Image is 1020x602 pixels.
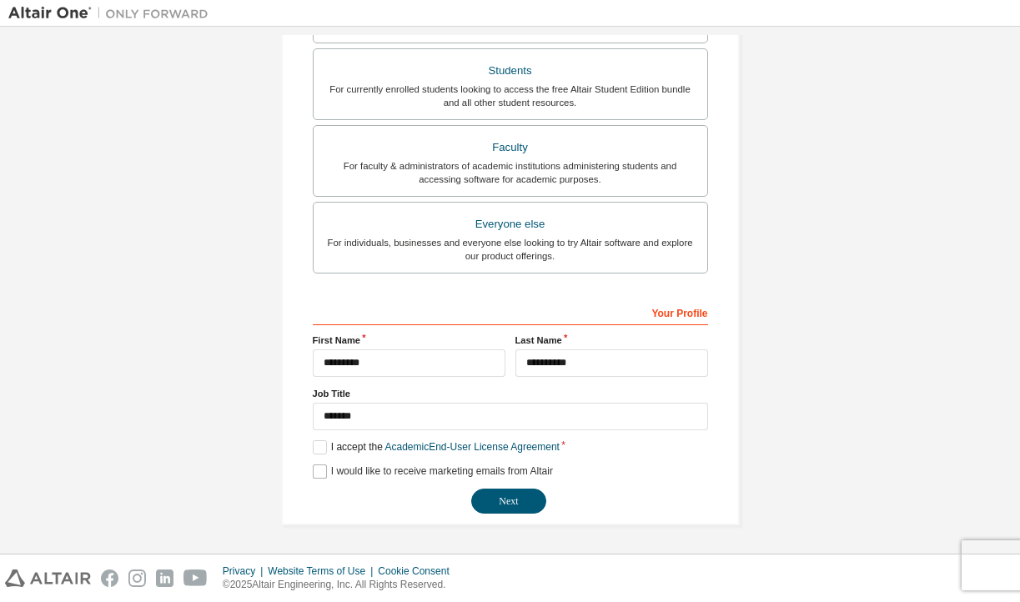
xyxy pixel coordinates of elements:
[324,213,697,236] div: Everyone else
[223,564,268,578] div: Privacy
[313,298,708,325] div: Your Profile
[324,136,697,159] div: Faculty
[378,564,459,578] div: Cookie Consent
[223,578,460,592] p: © 2025 Altair Engineering, Inc. All Rights Reserved.
[101,569,118,587] img: facebook.svg
[324,83,697,109] div: For currently enrolled students looking to access the free Altair Student Edition bundle and all ...
[128,569,146,587] img: instagram.svg
[313,440,560,454] label: I accept the
[5,569,91,587] img: altair_logo.svg
[385,441,560,453] a: Academic End-User License Agreement
[313,334,505,347] label: First Name
[324,59,697,83] div: Students
[515,334,708,347] label: Last Name
[471,489,546,514] button: Next
[8,5,217,22] img: Altair One
[313,387,708,400] label: Job Title
[183,569,208,587] img: youtube.svg
[324,236,697,263] div: For individuals, businesses and everyone else looking to try Altair software and explore our prod...
[268,564,378,578] div: Website Terms of Use
[156,569,173,587] img: linkedin.svg
[313,464,553,479] label: I would like to receive marketing emails from Altair
[324,159,697,186] div: For faculty & administrators of academic institutions administering students and accessing softwa...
